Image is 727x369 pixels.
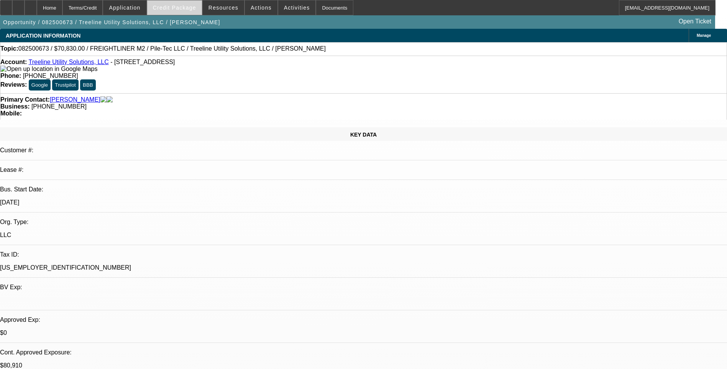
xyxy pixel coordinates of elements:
strong: Reviews: [0,81,27,88]
span: - [STREET_ADDRESS] [110,59,175,65]
strong: Primary Contact: [0,96,50,103]
span: 082500673 / $70,830.00 / FREIGHTLINER M2 / Pile-Tec LLC / Treeline Utility Solutions, LLC / [PERS... [18,45,326,52]
strong: Mobile: [0,110,22,117]
button: Activities [278,0,316,15]
img: Open up location in Google Maps [0,66,97,72]
a: Open Ticket [676,15,714,28]
button: BBB [80,79,96,91]
strong: Business: [0,103,30,110]
span: [PHONE_NUMBER] [23,72,78,79]
a: Treeline Utility Solutions, LLC [28,59,108,65]
button: Trustpilot [52,79,78,91]
img: facebook-icon.png [100,96,107,103]
span: [PHONE_NUMBER] [31,103,87,110]
img: linkedin-icon.png [107,96,113,103]
strong: Account: [0,59,27,65]
span: Activities [284,5,310,11]
button: Actions [245,0,277,15]
button: Google [29,79,51,91]
span: Actions [251,5,272,11]
span: Resources [208,5,238,11]
span: Application [109,5,140,11]
button: Credit Package [147,0,202,15]
button: Application [103,0,146,15]
a: View Google Maps [0,66,97,72]
span: APPLICATION INFORMATION [6,33,80,39]
span: Manage [697,33,711,38]
button: Resources [203,0,244,15]
a: [PERSON_NAME] [50,96,100,103]
span: KEY DATA [350,132,377,138]
strong: Phone: [0,72,21,79]
span: Credit Package [153,5,196,11]
strong: Topic: [0,45,18,52]
span: Opportunity / 082500673 / Treeline Utility Solutions, LLC / [PERSON_NAME] [3,19,220,25]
